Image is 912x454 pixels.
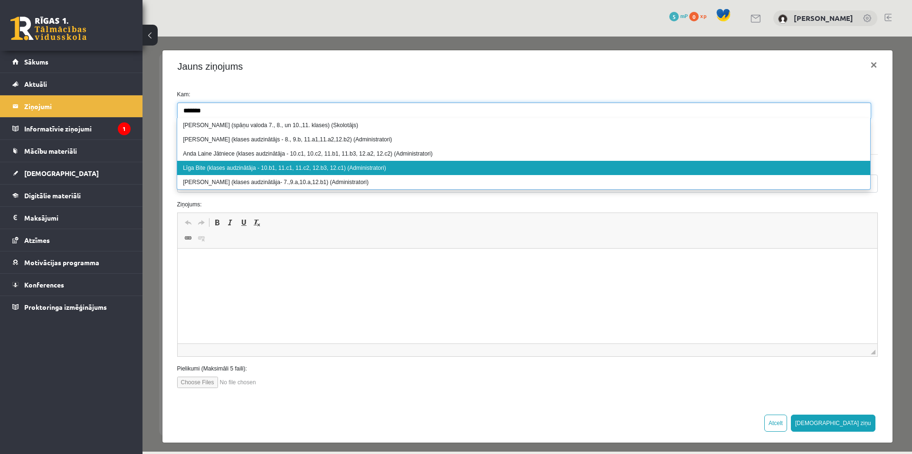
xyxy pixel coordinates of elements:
label: Izvēlies adresātu grupas: [28,90,742,98]
a: Slīpraksts (vadīšanas taustiņš+I) [81,180,95,192]
span: Mācību materiāli [24,147,77,155]
li: Anda Laine Jātniece (klases audzinātāja - 10.c1, 10.c2, 11.b1, 11.b3, 12.a2, 12.c2) (Administratori) [35,110,728,124]
iframe: Bagātinātā teksta redaktors, wiswyg-editor-47363789980980-1756381905-27 [35,212,735,307]
span: 0 [689,12,699,21]
a: Treknraksts (vadīšanas taustiņš+B) [68,180,81,192]
a: Ziņojumi [12,95,131,117]
img: Ņikita Ņemiro [778,14,788,24]
i: 1 [118,122,131,135]
a: Sākums [12,51,131,73]
span: Mērogot [728,313,733,318]
span: Aktuāli [24,80,47,88]
a: Aktuāli [12,73,131,95]
span: mP [680,12,688,19]
li: Līga Bite (klases audzinātāja - 10.b1, 11.c1, 11.c2, 12.b3, 12.c1) (Administratori) [35,124,728,139]
a: Noņemt stilus [108,180,121,192]
a: 5 mP [669,12,688,19]
a: Atcelt (vadīšanas taustiņš+Z) [39,180,52,192]
label: Kam: [28,54,742,62]
button: [DEMOGRAPHIC_DATA] ziņu [648,378,733,395]
a: [DEMOGRAPHIC_DATA] [12,162,131,184]
label: Temats: [28,126,742,134]
a: Konferences [12,274,131,296]
span: 5 [669,12,679,21]
a: [PERSON_NAME] [794,13,853,23]
span: xp [700,12,706,19]
button: Atcelt [622,378,645,395]
label: Ziņojums: [28,164,742,172]
label: Pielikumi (Maksimāli 5 faili): [28,328,742,336]
h4: Jauns ziņojums [35,23,101,37]
span: Motivācijas programma [24,258,99,267]
li: [PERSON_NAME] (klases audzinātājs - 8., 9.b, 11.a1,11.a2,12.b2) (Administratori) [35,96,728,110]
span: [DEMOGRAPHIC_DATA] [24,169,99,177]
legend: Maksājumi [24,207,131,229]
legend: Ziņojumi [24,95,131,117]
a: Proktoringa izmēģinājums [12,296,131,318]
span: Digitālie materiāli [24,191,81,200]
legend: Informatīvie ziņojumi [24,118,131,139]
span: Sākums [24,57,48,66]
a: Atkārtot (vadīšanas taustiņš+Y) [52,180,66,192]
li: [PERSON_NAME] (spāņu valoda 7., 8., un 10.,11. klases) (Skolotājs) [35,82,728,96]
a: Mācību materiāli [12,140,131,162]
a: Rīgas 1. Tālmācības vidusskola [10,17,86,40]
a: Informatīvie ziņojumi1 [12,118,131,139]
a: Maksājumi [12,207,131,229]
a: Atzīmes [12,229,131,251]
a: Saite (vadīšanas taustiņš+K) [39,195,52,208]
a: 0 xp [689,12,711,19]
button: × [720,15,742,42]
a: Atsaistīt [52,195,66,208]
a: Digitālie materiāli [12,185,131,206]
span: Proktoringa izmēģinājums [24,303,107,311]
li: [PERSON_NAME] (klases audzinātāja- 7.,9.a,10.a,12.b1) (Administratori) [35,139,728,153]
a: Pasvītrojums (vadīšanas taustiņš+U) [95,180,108,192]
span: Atzīmes [24,236,50,244]
a: Motivācijas programma [12,251,131,273]
span: Konferences [24,280,64,289]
